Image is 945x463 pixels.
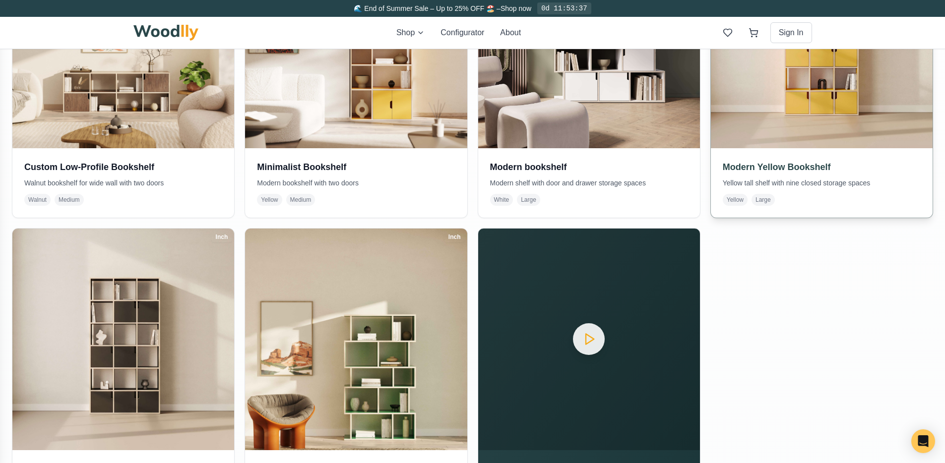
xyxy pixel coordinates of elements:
h3: Minimalist Bookshelf [257,160,455,174]
a: Shop now [501,4,531,12]
p: Modern shelf with door and drawer storage spaces [490,178,688,188]
h3: Modern Yellow Bookshelf [723,160,921,174]
p: Modern bookshelf with two doors [257,178,455,188]
div: 0d 11:53:37 [537,2,591,14]
h3: Custom Low-Profile Bookshelf [24,160,222,174]
button: Shop [396,27,425,39]
img: Woodlly [133,25,199,41]
img: Vertical Bookcase [245,229,467,450]
span: White [490,194,513,206]
span: Large [517,194,540,206]
span: Medium [55,194,84,206]
button: Configurator [441,27,484,39]
button: Sign In [770,22,812,43]
div: Open Intercom Messenger [911,429,935,453]
span: Large [752,194,775,206]
img: Tall Black Bookcase [12,229,234,450]
span: 🌊 End of Summer Sale – Up to 25% OFF 🏖️ – [354,4,500,12]
p: Yellow tall shelf with nine closed storage spaces [723,178,921,188]
span: Walnut [24,194,51,206]
span: Yellow [257,194,282,206]
h3: Modern bookshelf [490,160,688,174]
button: About [500,27,521,39]
span: Medium [286,194,315,206]
div: Inch [444,231,465,242]
div: Inch [211,231,233,242]
p: Walnut bookshelf for wide wall with two doors [24,178,222,188]
span: Yellow [723,194,748,206]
